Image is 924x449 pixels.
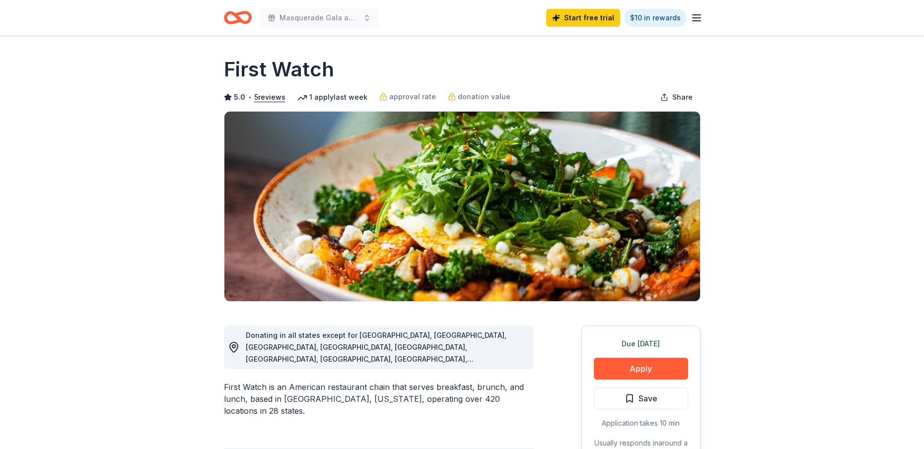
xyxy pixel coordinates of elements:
div: Application takes 10 min [594,417,688,429]
span: approval rate [389,91,436,103]
span: • [248,93,251,101]
button: Save [594,387,688,409]
a: Home [224,6,252,29]
span: Share [672,91,693,103]
button: Apply [594,358,688,380]
span: donation value [458,91,510,103]
a: Start free trial [546,9,620,27]
span: Save [639,392,657,405]
div: 1 apply last week [297,91,367,103]
span: Masquerade Gala an evening of mystery and impact [280,12,359,24]
button: Masquerade Gala an evening of mystery and impact [260,8,379,28]
a: $10 in rewards [624,9,687,27]
button: 5reviews [254,91,285,103]
img: Image for First Watch [224,112,700,301]
div: Due [DATE] [594,338,688,350]
span: Donating in all states except for [GEOGRAPHIC_DATA], [GEOGRAPHIC_DATA], [GEOGRAPHIC_DATA], [GEOGR... [246,331,506,423]
h1: First Watch [224,56,334,83]
div: First Watch is an American restaurant chain that serves breakfast, brunch, and lunch, based in [G... [224,381,534,417]
button: Share [652,87,701,107]
span: 5.0 [234,91,245,103]
a: approval rate [379,91,436,103]
a: donation value [448,91,510,103]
